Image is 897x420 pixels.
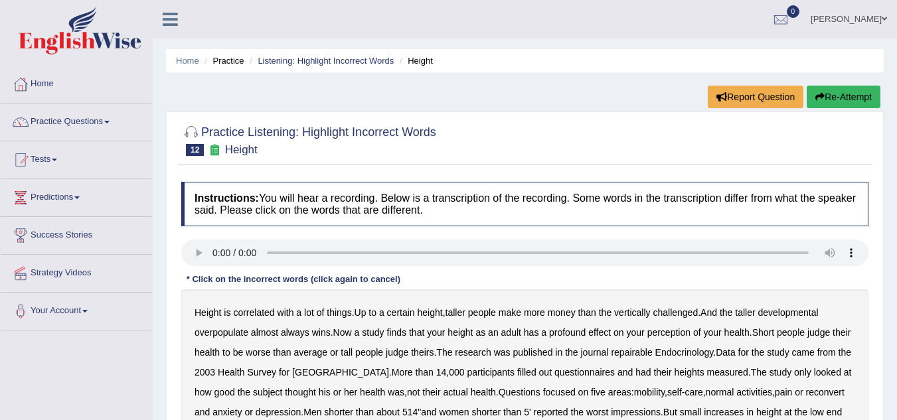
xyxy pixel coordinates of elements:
[386,347,408,358] b: judge
[539,367,552,378] b: out
[411,347,434,358] b: theirs
[195,367,215,378] b: 2003
[238,387,250,397] b: the
[578,307,596,318] b: than
[746,407,754,417] b: in
[449,367,464,378] b: 000
[409,327,424,338] b: that
[827,407,842,417] b: end
[735,307,755,318] b: taller
[422,387,440,397] b: their
[703,327,721,338] b: your
[440,407,469,417] b: women
[758,307,819,318] b: developmental
[201,54,244,67] li: Practice
[653,367,671,378] b: their
[303,407,321,417] b: Men
[738,347,749,358] b: for
[327,307,351,318] b: things
[775,387,792,397] b: pain
[396,54,433,67] li: Height
[501,327,521,338] b: adult
[693,327,701,338] b: of
[475,327,485,338] b: as
[524,407,530,417] b: 5'
[1,255,152,288] a: Strategy Videos
[795,387,803,397] b: or
[330,347,338,358] b: or
[634,387,665,397] b: mobility
[756,407,781,417] b: height
[716,347,736,358] b: Data
[186,144,204,156] span: 12
[195,192,259,204] b: Instructions:
[376,407,400,417] b: about
[647,327,691,338] b: perception
[599,307,612,318] b: the
[402,407,418,417] b: 514
[218,367,244,378] b: Health
[611,407,661,417] b: impressions
[195,327,248,338] b: overpopulate
[588,327,611,338] b: effect
[407,387,420,397] b: not
[233,307,274,318] b: correlated
[233,347,244,358] b: be
[273,347,291,358] b: than
[356,407,374,417] b: than
[1,217,152,250] a: Success Stories
[617,367,633,378] b: and
[278,307,294,318] b: with
[1,141,152,175] a: Tests
[448,327,473,338] b: height
[281,327,309,338] b: always
[541,327,546,338] b: a
[181,182,868,226] h4: You will hear a recording. Below is a transcription of the recording. Some words in the transcrip...
[614,307,650,318] b: vertically
[1,179,152,212] a: Predictions
[503,407,521,417] b: than
[344,387,357,397] b: her
[195,347,220,358] b: health
[207,144,221,157] small: Exam occurring question
[467,367,515,378] b: participants
[421,407,436,417] b: and
[770,367,791,378] b: study
[258,56,394,66] a: Listening: Highlight Incorrect Words
[555,347,562,358] b: in
[443,387,467,397] b: actual
[794,367,811,378] b: only
[387,327,407,338] b: finds
[279,367,289,378] b: for
[524,307,545,318] b: more
[285,387,316,397] b: thought
[534,407,568,417] b: reported
[708,86,803,108] button: Report Question
[224,307,230,318] b: is
[806,387,845,397] b: reconvert
[494,347,511,358] b: was
[787,5,800,18] span: 0
[578,387,589,397] b: on
[247,367,276,378] b: Survey
[181,123,436,156] h2: Practice Listening: Highlight Incorrect Words
[635,367,651,378] b: had
[784,407,792,417] b: at
[655,347,714,358] b: Endocrinology
[293,347,327,358] b: average
[292,367,389,378] b: [GEOGRAPHIC_DATA]
[368,307,376,318] b: to
[817,347,836,358] b: from
[807,86,880,108] button: Re-Attempt
[256,407,301,417] b: depression
[685,387,702,397] b: care
[627,327,645,338] b: your
[571,407,584,417] b: the
[565,347,578,358] b: the
[436,367,447,378] b: 14
[212,407,242,417] b: anxiety
[513,347,553,358] b: published
[814,367,841,378] b: looked
[663,407,677,417] b: But
[517,367,536,378] b: filled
